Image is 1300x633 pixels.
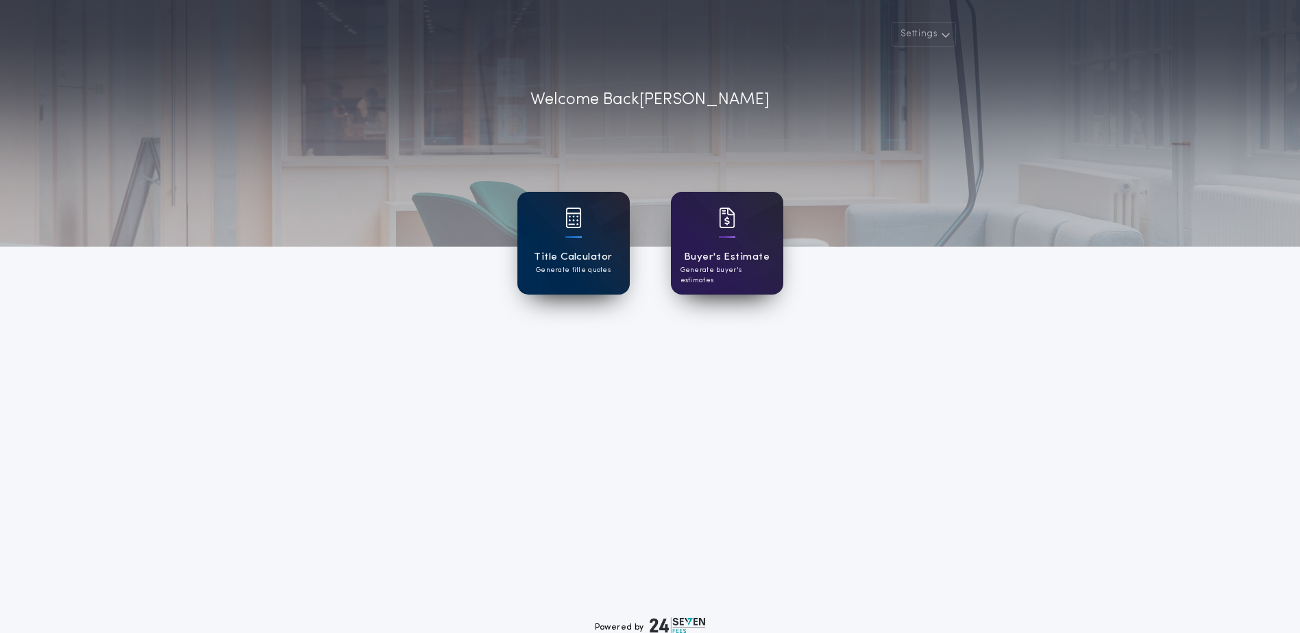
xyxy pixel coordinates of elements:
[680,265,774,286] p: Generate buyer's estimates
[565,208,582,228] img: card icon
[534,249,612,265] h1: Title Calculator
[671,192,783,295] a: card iconBuyer's EstimateGenerate buyer's estimates
[536,265,611,275] p: Generate title quotes
[684,249,770,265] h1: Buyer's Estimate
[892,22,956,47] button: Settings
[517,192,630,295] a: card iconTitle CalculatorGenerate title quotes
[530,88,770,112] p: Welcome Back [PERSON_NAME]
[719,208,735,228] img: card icon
